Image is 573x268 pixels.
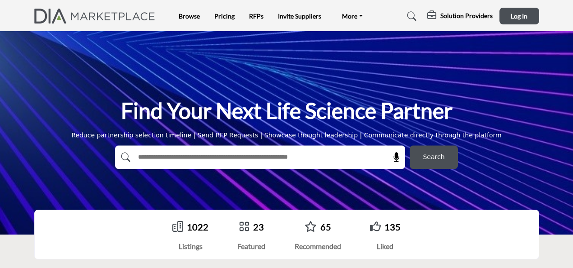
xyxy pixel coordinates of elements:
[179,12,200,20] a: Browse
[410,146,458,169] button: Search
[427,11,493,22] div: Solution Providers
[237,241,265,252] div: Featured
[253,221,264,232] a: 23
[278,12,321,20] a: Invite Suppliers
[71,131,502,140] div: Reduce partnership selection timeline | Send RFP Requests | Showcase thought leadership | Communi...
[214,12,235,20] a: Pricing
[440,12,493,20] h5: Solution Providers
[398,9,422,24] a: Search
[370,221,381,232] i: Go to Liked
[384,221,401,232] a: 135
[295,241,341,252] div: Recommended
[187,221,208,232] a: 1022
[336,10,369,23] a: More
[499,8,539,24] button: Log In
[249,12,263,20] a: RFPs
[423,152,444,162] span: Search
[121,97,453,125] h1: Find Your Next Life Science Partner
[34,9,160,24] img: Site Logo
[320,221,331,232] a: 65
[239,221,250,233] a: Go to Featured
[305,221,317,233] a: Go to Recommended
[370,241,401,252] div: Liked
[172,241,208,252] div: Listings
[511,12,527,20] span: Log In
